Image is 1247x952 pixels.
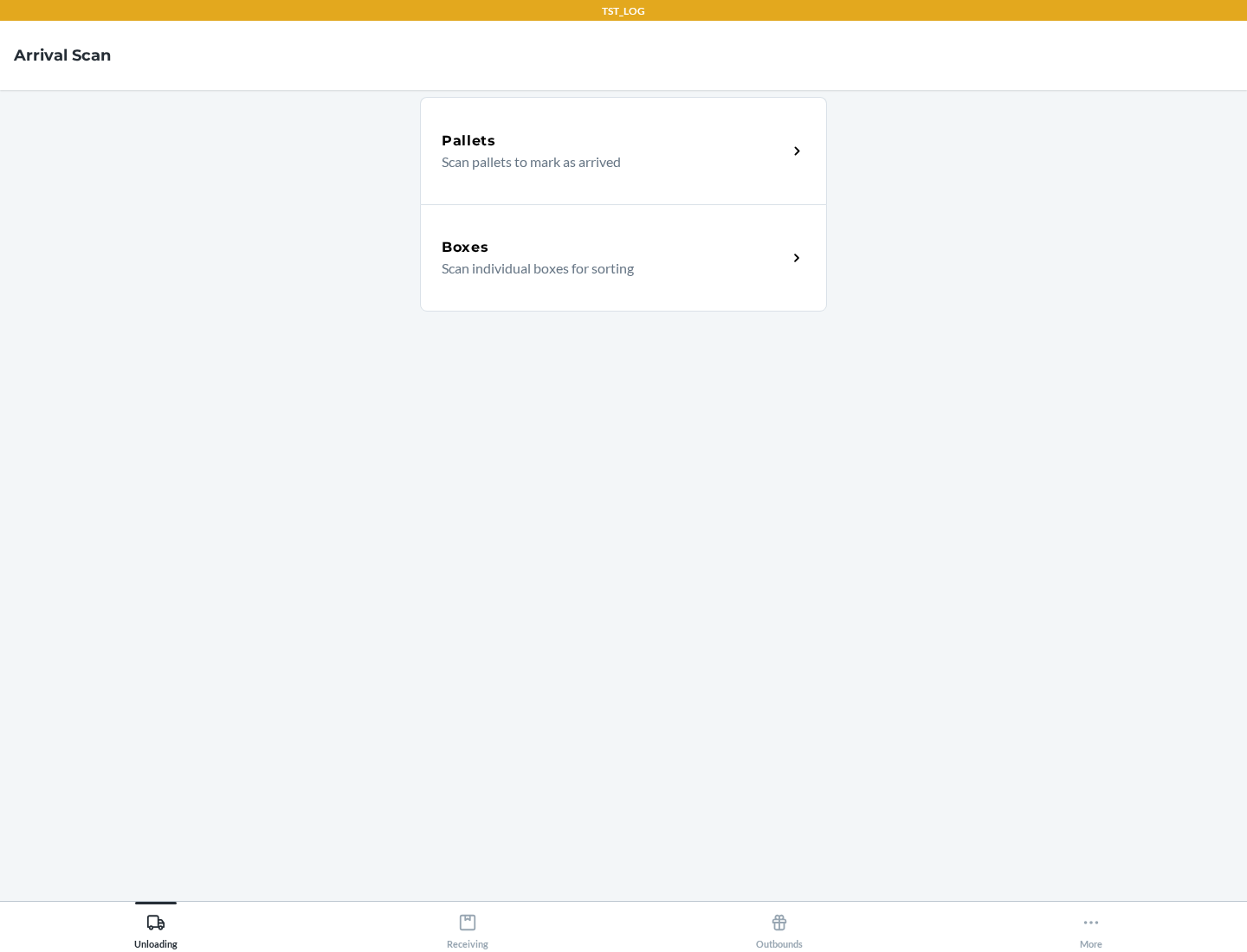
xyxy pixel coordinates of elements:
div: Outbounds [756,906,803,949]
div: More [1080,906,1102,949]
button: Receiving [312,902,623,949]
div: Receiving [447,906,488,949]
h5: Boxes [442,237,489,258]
p: Scan pallets to mark as arrived [442,151,773,172]
div: Unloading [134,906,178,949]
button: More [935,902,1247,949]
h5: Pallets [442,131,496,151]
h4: Arrival Scan [14,44,111,67]
a: BoxesScan individual boxes for sorting [420,204,827,312]
p: Scan individual boxes for sorting [442,258,773,279]
button: Outbounds [623,902,935,949]
a: PalletsScan pallets to mark as arrived [420,97,827,204]
p: TST_LOG [602,3,645,19]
